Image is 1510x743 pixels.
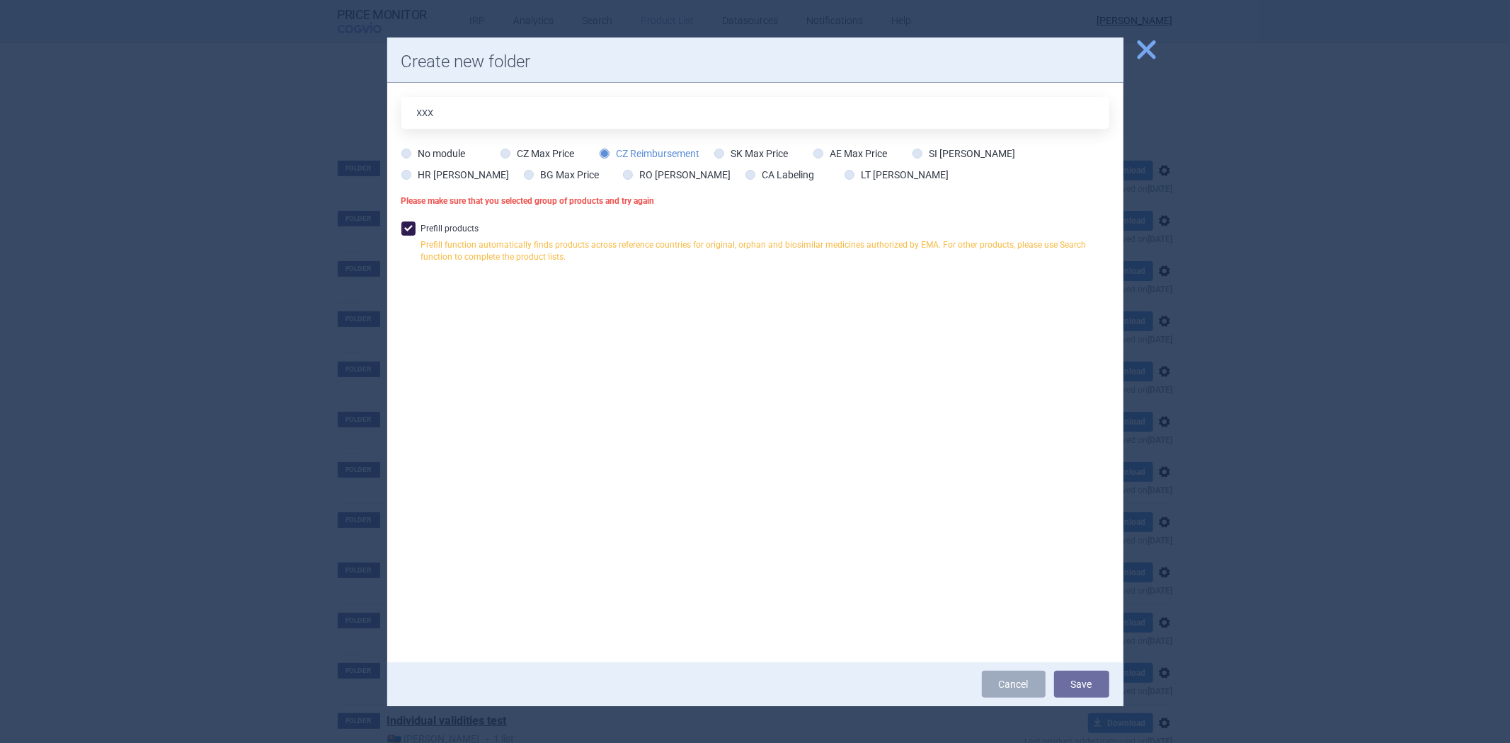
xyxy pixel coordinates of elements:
[714,146,789,161] label: SK Max Price
[845,168,949,182] label: LT [PERSON_NAME]
[813,146,888,161] label: AE Max Price
[401,221,1109,270] label: Prefill products
[623,168,731,182] label: RO [PERSON_NAME]
[1054,671,1109,698] button: Save
[401,146,466,161] label: No module
[401,196,1109,207] p: Please make sure that you selected group of products and try again
[401,97,1109,129] input: Folder name
[745,168,815,182] label: CA Labeling
[401,168,510,182] label: HR [PERSON_NAME]
[600,146,700,161] label: CZ Reimbursement
[913,146,1016,161] label: SI [PERSON_NAME]
[982,671,1046,698] a: Cancel
[421,239,1109,263] p: Prefill function automatically finds products across reference countries for original, orphan and...
[501,146,575,161] label: CZ Max Price
[401,52,1109,72] h1: Create new folder
[524,168,600,182] label: BG Max Price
